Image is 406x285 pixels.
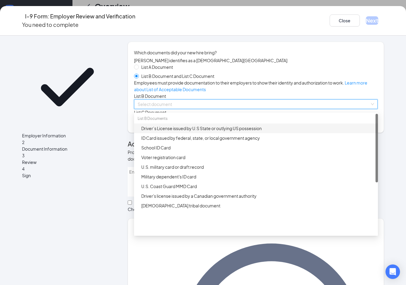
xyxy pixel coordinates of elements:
span: List B Documents [138,116,168,121]
span: Sign [22,172,113,179]
h4: I-9 Form: Employer Review and Verification [25,12,135,21]
span: Which documents did your new hire bring? [134,49,378,56]
input: Check here if you used an alternative procedure authorized by DHS to examine documents. Learn more [128,200,132,205]
div: Open Intercom Messenger [385,264,400,279]
div: Driver’s License issued by U.S State or outlying US possession [141,125,374,132]
span: Additional information [128,140,195,148]
p: You need to complete [22,21,135,29]
button: Next [366,16,378,25]
span: Review [22,159,113,165]
button: Close [330,14,360,27]
div: ID Card issued by federal, state, or local government agency [141,135,374,141]
div: Voter registration card [141,154,374,161]
svg: Checkmark [22,42,113,132]
span: List A Document [139,64,175,70]
span: List B Document and List C Document [139,73,217,79]
div: Check here if you used an alternative procedure authorized by DHS to examine documents. [128,206,330,212]
div: School ID Card [141,144,374,151]
a: Learn more about List of Acceptable Documents [134,80,367,92]
span: 2 [22,139,24,145]
span: 3 [22,153,24,158]
span: Employees must provide documentation to their employers to show their identity and authorization ... [134,80,367,92]
div: Driver's license issued by a Canadian government authority [141,193,374,199]
span: Provide all notes relating employment authorization stamps or receipts, extensions, additional do... [128,149,362,162]
span: List C Document [134,110,166,115]
span: List B Document [134,93,166,99]
div: [DEMOGRAPHIC_DATA] tribal document [141,202,374,209]
div: Military dependent's ID card [141,173,374,180]
div: U.S. military card or draft record [141,164,374,170]
span: 4 [22,166,24,171]
span: Document Information [22,146,113,152]
span: Employer Information [22,132,113,139]
div: U.S. Coast Guard MMD Card [141,183,374,190]
span: [PERSON_NAME] identifies as a [DEMOGRAPHIC_DATA][GEOGRAPHIC_DATA] [134,58,287,63]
